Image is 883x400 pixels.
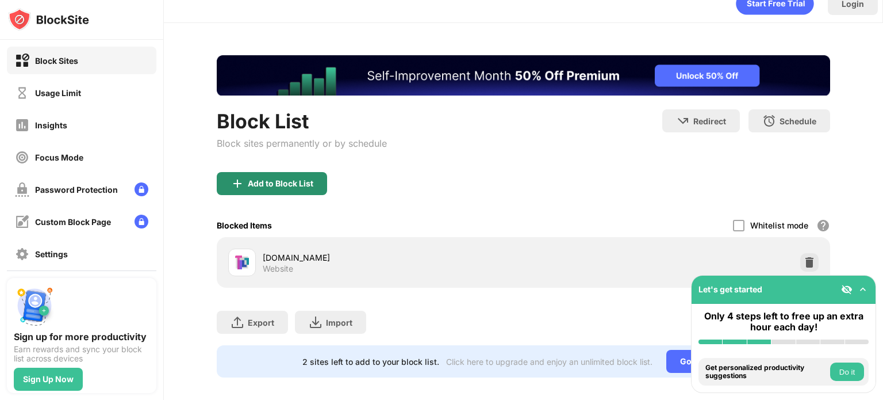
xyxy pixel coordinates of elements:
div: Schedule [780,116,816,126]
div: Sign up for more productivity [14,331,149,342]
div: Insights [35,120,67,130]
img: focus-off.svg [15,150,29,165]
div: Blocked Items [217,220,272,230]
div: Click here to upgrade and enjoy an unlimited block list. [446,357,652,367]
img: favicons [235,256,249,269]
img: eye-not-visible.svg [841,284,853,295]
img: settings-off.svg [15,247,29,261]
div: Website [263,264,293,274]
iframe: Banner [217,55,830,96]
div: Only 4 steps left to free up an extra hour each day! [698,311,869,333]
img: push-signup.svg [14,285,55,326]
div: 2 sites left to add to your block list. [302,357,439,367]
div: [DOMAIN_NAME] [263,252,523,264]
div: Custom Block Page [35,217,111,227]
div: Usage Limit [35,88,81,98]
button: Do it [830,363,864,381]
div: Settings [35,249,68,259]
div: Block List [217,109,387,133]
img: lock-menu.svg [135,182,148,196]
div: Block Sites [35,56,78,66]
img: time-usage-off.svg [15,86,29,100]
div: Get personalized productivity suggestions [705,364,827,380]
div: Import [326,318,352,327]
img: logo-blocksite.svg [8,8,89,31]
div: Block sites permanently or by schedule [217,138,387,149]
div: Add to Block List [248,179,313,188]
div: Earn rewards and sync your block list across devices [14,345,149,363]
div: Redirect [693,116,726,126]
div: Password Protection [35,185,118,195]
div: Focus Mode [35,153,83,162]
img: customize-block-page-off.svg [15,215,29,229]
img: omni-setup-toggle.svg [857,284,869,295]
img: lock-menu.svg [135,215,148,228]
div: Whitelist mode [750,220,808,230]
div: Sign Up Now [23,375,74,384]
img: block-on.svg [15,54,29,68]
div: Let's get started [698,284,762,294]
div: Go Unlimited [666,350,745,373]
div: Export [248,318,274,327]
img: password-protection-off.svg [15,182,29,197]
img: insights-off.svg [15,118,29,132]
